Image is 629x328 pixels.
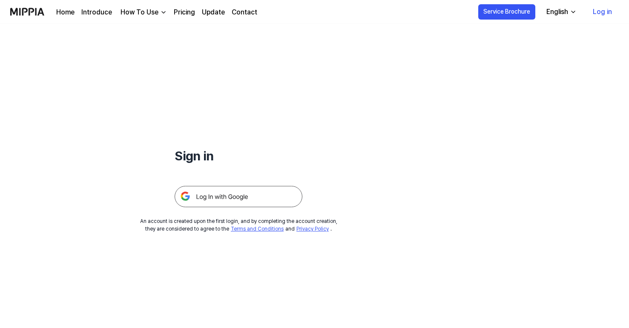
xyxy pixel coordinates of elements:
div: An account is created upon the first login, and by completing the account creation, they are cons... [140,217,337,233]
div: English [545,7,570,17]
button: Service Brochure [478,4,535,20]
a: Introduce [81,7,112,17]
img: 구글 로그인 버튼 [175,186,302,207]
a: Terms and Conditions [231,226,284,232]
img: down [160,9,167,16]
a: Contact [232,7,257,17]
a: Pricing [174,7,195,17]
h1: Sign in [175,146,302,165]
a: Update [202,7,225,17]
div: How To Use [119,7,160,17]
a: Privacy Policy [296,226,329,232]
button: How To Use [119,7,167,17]
button: English [540,3,582,20]
a: Home [56,7,75,17]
